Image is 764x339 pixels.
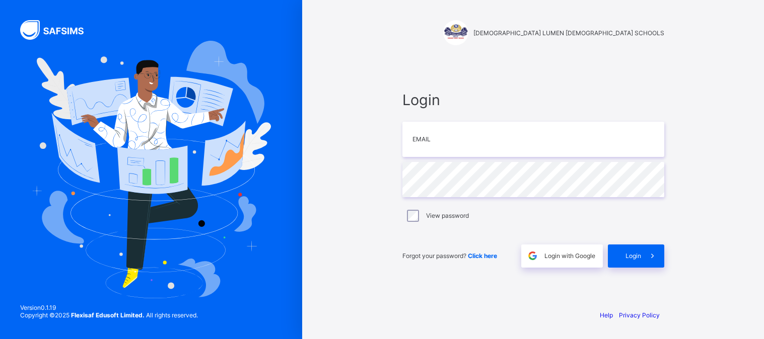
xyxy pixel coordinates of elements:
[426,212,469,219] label: View password
[626,252,641,260] span: Login
[544,252,595,260] span: Login with Google
[20,20,96,40] img: SAFSIMS Logo
[402,91,664,109] span: Login
[20,304,198,311] span: Version 0.1.19
[473,29,664,37] span: [DEMOGRAPHIC_DATA] LUMEN [DEMOGRAPHIC_DATA] SCHOOLS
[20,311,198,319] span: Copyright © 2025 All rights reserved.
[527,250,538,262] img: google.396cfc9801f0270233282035f929180a.svg
[600,311,613,319] a: Help
[468,252,497,260] a: Click here
[71,311,145,319] strong: Flexisaf Edusoft Limited.
[402,252,497,260] span: Forgot your password?
[619,311,660,319] a: Privacy Policy
[31,41,271,298] img: Hero Image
